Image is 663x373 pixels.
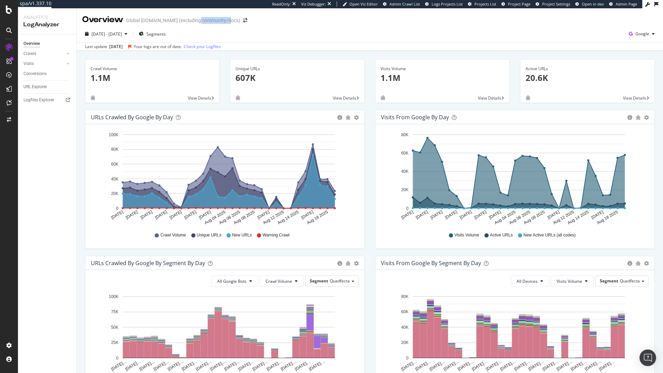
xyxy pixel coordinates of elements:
[494,209,517,225] text: Aug 04 2025
[575,1,604,7] a: Open in dev
[126,17,240,24] div: Global [DOMAIN_NAME] (excluding community/docs)
[490,232,513,238] span: Active URLs
[551,276,594,287] button: Visits Volume
[91,292,356,372] div: A chart.
[526,66,649,72] div: Active URLs
[337,115,342,120] div: circle-info
[23,83,47,91] div: URL Explorer
[111,147,118,152] text: 80K
[91,130,356,226] div: A chart.
[635,31,649,37] span: Google
[243,18,247,23] div: arrow-right-arrow-left
[272,1,291,7] div: ReadOnly:
[109,132,118,137] text: 100K
[301,1,326,7] div: Viz Debugger:
[349,1,378,7] span: Open Viz Editor
[381,72,504,84] p: 1.1M
[381,130,646,226] svg: A chart.
[23,60,65,67] a: Visits
[23,21,71,29] div: LogAnalyzer
[526,95,530,100] div: bug
[346,261,350,266] div: bug
[354,115,359,120] div: gear
[552,209,575,225] text: Aug 12 2025
[401,132,409,137] text: 80K
[146,31,166,37] span: Segments
[343,1,378,7] a: Open Viz Editor
[85,44,221,50] div: Last update
[188,95,211,101] span: View Details
[204,209,227,225] text: Aug 04 2025
[310,278,328,284] span: Segment
[23,40,40,47] div: Overview
[82,14,123,26] div: Overview
[109,294,118,299] text: 100K
[401,188,409,193] text: 20K
[432,1,463,7] span: Logs Projects List
[644,115,649,120] div: gear
[596,209,619,225] text: Aug 18 2025
[92,31,122,37] span: [DATE] - [DATE]
[134,44,182,50] div: Your logs are out of date.
[383,1,420,7] a: Admin Crawl List
[183,209,197,220] text: [DATE]
[300,209,314,220] text: [DATE]
[401,169,409,174] text: 40K
[616,1,637,7] span: Admin Page
[381,95,385,100] div: bug
[154,209,168,220] text: [DATE]
[23,14,71,21] div: Analytics
[627,261,632,266] div: circle-info
[401,151,409,156] text: 60K
[111,177,118,181] text: 40K
[110,209,124,220] text: [DATE]
[197,232,221,238] span: Unique URLs
[232,232,252,238] span: New URLs
[547,209,560,220] text: [DATE]
[82,28,130,39] button: [DATE] - [DATE]
[406,206,409,211] text: 0
[567,209,589,225] text: Aug 14 2025
[211,276,258,287] button: All Google Bots
[23,40,71,47] a: Overview
[526,72,649,84] p: 20.6K
[262,232,289,238] span: Warning Crawl
[330,278,350,284] span: Quadfecta
[517,278,538,284] span: All Devices
[468,1,496,7] a: Projects List
[381,292,646,372] svg: A chart.
[459,209,473,220] text: [DATE]
[620,278,640,284] span: Quadfecta
[623,95,646,101] span: View Details
[111,309,118,314] text: 75K
[136,28,169,39] button: Segments
[262,209,285,225] text: Aug 12 2025
[233,209,256,225] text: Aug 08 2025
[111,325,118,330] text: 50K
[109,44,123,50] div: [DATE]
[590,209,604,220] text: [DATE]
[390,1,420,7] span: Admin Crawl List
[444,209,458,220] text: [DATE]
[523,209,546,225] text: Aug 08 2025
[381,114,449,121] div: Visits from Google by day
[116,206,118,211] text: 0
[236,95,240,100] div: bug
[609,1,637,7] a: Admin Page
[511,276,549,287] button: All Devices
[401,340,409,345] text: 20K
[23,96,71,104] a: Logfiles Explorer
[381,260,481,267] div: Visits from Google By Segment By Day
[260,276,304,287] button: Crawl Volume
[140,209,153,220] text: [DATE]
[488,209,502,220] text: [DATE]
[582,1,604,7] span: Open in dev
[425,1,463,7] a: Logs Projects List
[473,209,487,220] text: [DATE]
[557,278,582,284] span: Visits Volume
[111,340,118,345] text: 25K
[354,261,359,266] div: gear
[277,209,299,225] text: Aug 14 2025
